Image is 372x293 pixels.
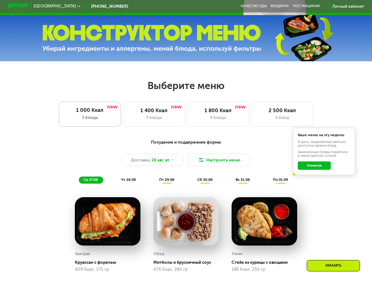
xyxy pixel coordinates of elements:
div: Завтрак [75,250,90,258]
div: Личный кабинет [332,3,364,9]
span: [GEOGRAPHIC_DATA] [34,4,76,8]
div: 6 блюд [257,114,308,120]
div: поставщикам [293,4,320,8]
div: В даты, выделенные желтым, доступна замена блюд. [298,140,350,148]
div: 4 блюда [192,114,244,120]
a: [PHONE_NUMBER] [83,3,128,9]
span: Доставка: [131,157,151,163]
a: Качество еды [241,4,267,8]
span: 26 авг, вт [152,157,170,163]
div: 1 800 Ккал [192,107,244,113]
button: Понятно [298,161,331,170]
div: 409 Ккал, 175 гр [75,267,140,272]
span: пт 29.08 [159,177,174,182]
button: Настроить меню [188,154,250,166]
div: Похудение и поддержание формы [33,139,339,145]
span: чт 28.08 [121,177,136,182]
div: 186 Ккал, 250 гр [232,267,297,272]
div: 3 блюда [64,114,115,120]
div: 3 блюда [128,114,180,120]
span: сб 30.08 [197,177,212,182]
div: 476 Ккал, 280 гр [153,267,219,272]
h2: Выберите меню [17,79,356,92]
div: Ваше меню на эту неделю [298,133,350,137]
div: Ужин [232,250,242,258]
div: 2 500 Ккал [257,107,308,113]
div: Стейк из курицы с овощами [232,260,301,265]
a: Вендинги [271,4,289,8]
span: пн 01.09 [273,177,288,182]
span: ср 27.08 [83,177,98,182]
span: вс 31.08 [236,177,250,182]
div: Обед [153,250,164,258]
div: Заказать [307,260,360,271]
div: Заменённые блюда пометили в меню жёлтой точкой. [298,150,350,158]
div: 1 000 Ккал [64,107,115,113]
div: Митболы и брусничный соус [153,260,223,265]
div: Круассан с форелью [75,260,144,265]
div: 1 400 Ккал [128,107,180,113]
